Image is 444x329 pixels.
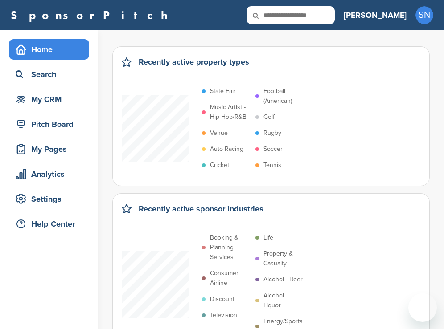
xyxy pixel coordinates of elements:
p: Tennis [263,160,281,170]
p: Life [263,233,273,243]
p: Venue [210,128,228,138]
h2: Recently active sponsor industries [139,203,263,215]
p: Auto Racing [210,144,243,154]
p: Music Artist - Hip Hop/R&B [210,102,251,122]
span: SN [415,6,433,24]
iframe: Button to launch messaging window [408,293,437,322]
div: My CRM [13,91,89,107]
a: Pitch Board [9,114,89,134]
p: Television [210,310,237,320]
div: Analytics [13,166,89,182]
p: Golf [263,112,275,122]
a: My CRM [9,89,89,110]
p: Discount [210,294,234,304]
a: Home [9,39,89,60]
a: Analytics [9,164,89,184]
div: Help Center [13,216,89,232]
p: Consumer Airline [210,268,251,288]
a: Search [9,64,89,85]
div: Home [13,41,89,57]
p: Football (American) [263,86,304,106]
a: Settings [9,189,89,209]
p: Rugby [263,128,281,138]
p: Alcohol - Liquor [263,291,304,310]
p: Alcohol - Beer [263,275,303,284]
h2: Recently active property types [139,56,249,68]
h3: [PERSON_NAME] [344,9,407,21]
p: State Fair [210,86,236,96]
p: Cricket [210,160,229,170]
a: Help Center [9,214,89,234]
div: Settings [13,191,89,207]
div: Search [13,66,89,82]
a: My Pages [9,139,89,159]
a: SponsorPitch [11,9,173,21]
p: Soccer [263,144,283,154]
p: Booking & Planning Services [210,233,251,262]
div: Pitch Board [13,116,89,132]
div: My Pages [13,141,89,157]
p: Property & Casualty [263,249,304,268]
a: [PERSON_NAME] [344,5,407,25]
